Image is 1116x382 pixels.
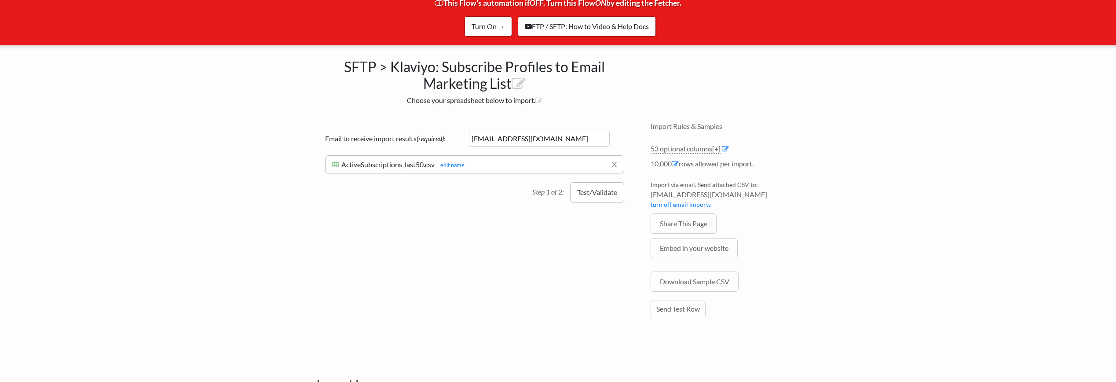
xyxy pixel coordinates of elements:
a: Turn On → [465,16,512,37]
span: ActiveSubscriptions_last50.csv [341,160,435,169]
h2: Choose your spreadsheet below to import. [316,96,633,104]
a: x [611,156,617,173]
a: Embed in your website [651,238,738,258]
button: Test/Validate [570,182,624,202]
li: Import via email. Send attached CSV to: [651,180,800,213]
a: edit name [436,162,465,169]
input: example@gmail.com [469,131,610,147]
span: [+] [712,144,721,153]
a: Download Sample CSV [651,272,739,292]
iframe: Drift Widget Chat Controller [1072,338,1105,371]
a: 53 optional columns[+] [651,144,721,154]
h4: Import Rules & Samples [651,122,800,130]
a: FTP / SFTP: How to Video & Help Docs [518,16,656,37]
a: Share This Page [651,213,717,234]
h1: SFTP > Klaviyo: Subscribe Profiles to Email Marketing List [316,54,633,92]
a: Send Test Row [651,301,706,317]
i: (required) [417,134,444,143]
p: Step 1 of 2: [532,182,570,197]
label: Email to receive import results : [325,133,466,144]
a: turn off email imports [651,201,711,208]
li: 10,000 rows allowed per import. [651,158,800,173]
span: [EMAIL_ADDRESS][DOMAIN_NAME] [651,189,800,200]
